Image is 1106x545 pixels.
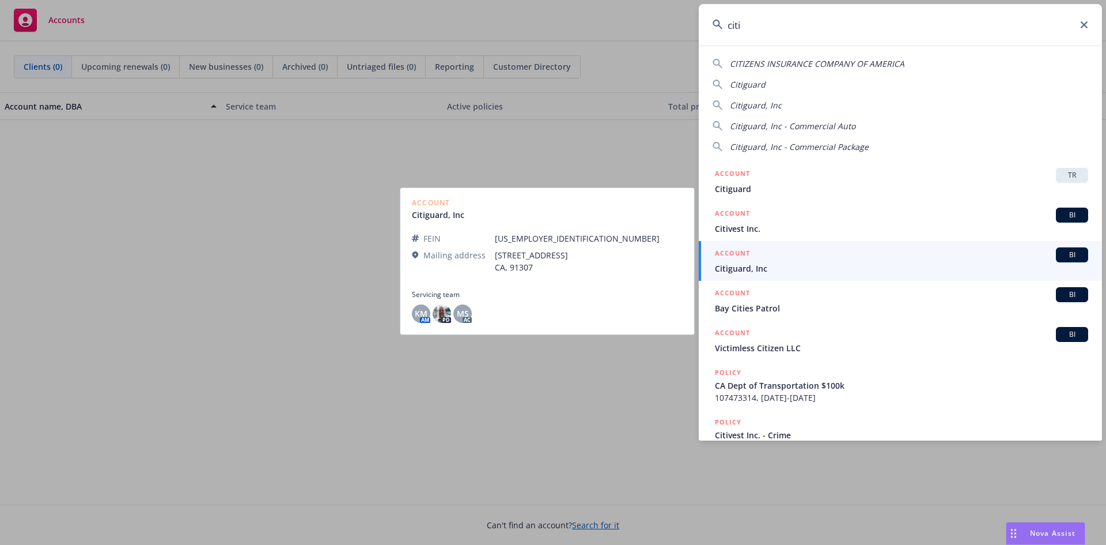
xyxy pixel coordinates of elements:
[699,281,1102,321] a: ACCOUNTBIBay Cities Patrol
[715,379,1088,392] span: CA Dept of Transportation $100k
[715,429,1088,441] span: Citivest Inc. - Crime
[1006,523,1021,544] div: Drag to move
[715,367,741,378] h5: POLICY
[715,247,750,261] h5: ACCOUNT
[715,183,1088,195] span: Citiguard
[715,287,750,301] h5: ACCOUNT
[730,79,766,90] span: Citiguard
[730,58,904,69] span: CITIZENS INSURANCE COMPANY OF AMERICA
[730,141,869,152] span: Citiguard, Inc - Commercial Package
[1060,290,1084,300] span: BI
[1006,522,1085,545] button: Nova Assist
[1060,250,1084,260] span: BI
[699,360,1102,410] a: POLICYCA Dept of Transportation $100k107473314, [DATE]-[DATE]
[715,327,750,341] h5: ACCOUNT
[1060,329,1084,340] span: BI
[730,100,782,111] span: Citiguard, Inc
[715,208,750,221] h5: ACCOUNT
[1060,210,1084,220] span: BI
[715,262,1088,275] span: Citiguard, Inc
[715,392,1088,404] span: 107473314, [DATE]-[DATE]
[699,410,1102,460] a: POLICYCitivest Inc. - Crime
[699,4,1102,46] input: Search...
[699,161,1102,201] a: ACCOUNTTRCitiguard
[730,121,855,131] span: Citiguard, Inc - Commercial Auto
[715,223,1088,235] span: Citivest Inc.
[715,168,750,182] h5: ACCOUNT
[1060,170,1084,181] span: TR
[715,342,1088,354] span: Victimless Citizen LLC
[1030,528,1075,538] span: Nova Assist
[699,321,1102,360] a: ACCOUNTBIVictimless Citizen LLC
[699,201,1102,241] a: ACCOUNTBICitivest Inc.
[715,416,741,428] h5: POLICY
[699,241,1102,281] a: ACCOUNTBICitiguard, Inc
[715,302,1088,314] span: Bay Cities Patrol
